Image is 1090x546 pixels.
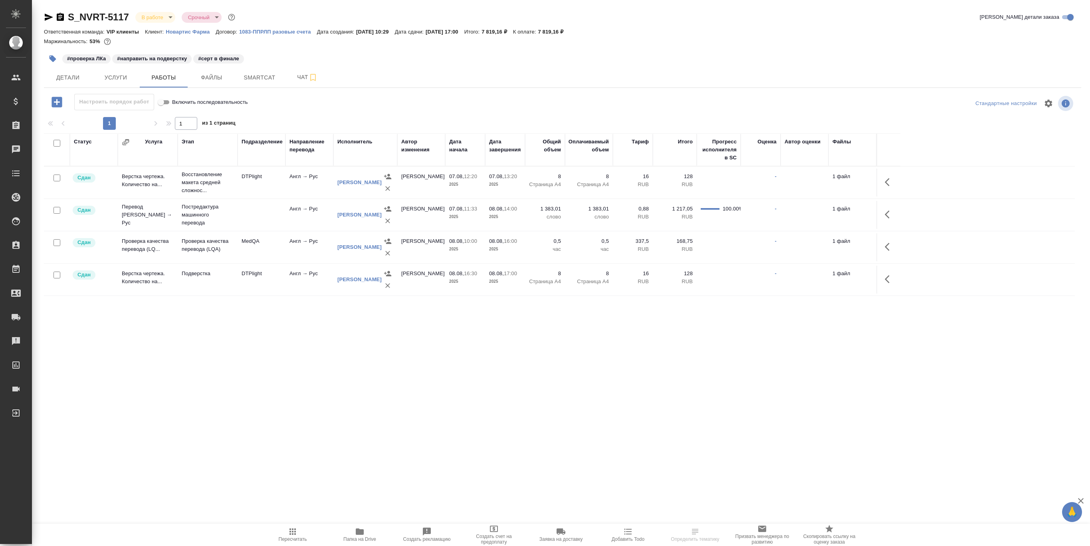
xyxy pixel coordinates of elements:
[569,205,609,213] p: 1 383,01
[238,169,285,197] td: DTPlight
[617,181,649,189] p: RUB
[135,12,175,23] div: В работе
[775,238,777,244] a: -
[529,213,561,221] p: слово
[426,29,464,35] p: [DATE] 17:00
[44,29,107,35] p: Ответственная команда:
[529,173,561,181] p: 8
[449,138,481,154] div: Дата начала
[317,29,356,35] p: Дата создания:
[337,244,382,250] a: [PERSON_NAME]
[489,238,504,244] p: 08.08,
[632,138,649,146] div: Тариф
[880,173,899,192] button: Здесь прячутся важные кнопки
[356,29,395,35] p: [DATE] 10:29
[538,29,570,35] p: 7 819,16 ₽
[569,138,609,154] div: Оплачиваемый объем
[657,278,693,286] p: RUB
[182,12,222,23] div: В работе
[489,270,504,276] p: 08.08,
[166,29,216,35] p: Новартис Фарма
[1062,502,1082,522] button: 🙏
[397,266,445,294] td: [PERSON_NAME]
[72,205,114,216] div: Менеджер проверил работу исполнителя, передает ее на следующий этап
[464,206,477,212] p: 11:33
[242,138,283,146] div: Подразделение
[489,138,521,154] div: Дата завершения
[617,213,649,221] p: RUB
[182,270,234,278] p: Подверстка
[529,181,561,189] p: Страница А4
[382,247,394,259] button: Удалить
[166,28,216,35] a: Новартис Фарма
[288,72,327,82] span: Чат
[449,173,464,179] p: 07.08,
[489,173,504,179] p: 07.08,
[285,201,333,229] td: Англ → Рус
[182,237,234,253] p: Проверка качества перевода (LQA)
[504,206,517,212] p: 14:00
[239,28,317,35] a: 1083-ППРЛП разовые счета
[77,238,91,246] p: Сдан
[569,181,609,189] p: Страница А4
[172,98,248,106] span: Включить последовательность
[49,73,87,83] span: Детали
[182,171,234,195] p: Восстановление макета средней сложнос...
[449,278,481,286] p: 2025
[182,203,234,227] p: Постредактура машинного перевода
[832,138,851,146] div: Файлы
[504,238,517,244] p: 16:00
[238,233,285,261] td: MedQA
[122,138,130,146] button: Сгруппировать
[182,138,194,146] div: Этап
[832,205,872,213] p: 1 файл
[202,118,236,130] span: из 1 страниц
[68,12,129,22] a: S_NVRT-5117
[464,29,482,35] p: Итого:
[382,183,394,195] button: Удалить
[216,29,239,35] p: Договор:
[449,213,481,221] p: 2025
[464,270,477,276] p: 16:30
[240,73,279,83] span: Smartcat
[529,278,561,286] p: Страница А4
[44,50,61,68] button: Добавить тэг
[308,73,318,82] svg: Подписаться
[785,138,820,146] div: Автор оценки
[529,138,561,154] div: Общий объем
[617,205,649,213] p: 0,88
[529,205,561,213] p: 1 383,01
[775,206,777,212] a: -
[617,245,649,253] p: RUB
[77,271,91,279] p: Сдан
[226,12,237,22] button: Доп статусы указывают на важность/срочность заказа
[77,206,91,214] p: Сдан
[449,206,464,212] p: 07.08,
[775,173,777,179] a: -
[145,138,162,146] div: Услуга
[701,138,737,162] div: Прогресс исполнителя в SC
[489,245,521,253] p: 2025
[489,278,521,286] p: 2025
[337,276,382,282] a: [PERSON_NAME]
[107,29,145,35] p: VIP клиенты
[118,233,178,261] td: Проверка качества перевода (LQ...
[139,14,166,21] button: В работе
[489,181,521,189] p: 2025
[285,169,333,197] td: Англ → Рус
[192,73,231,83] span: Файлы
[1065,504,1079,520] span: 🙏
[289,138,329,154] div: Направление перевода
[46,94,68,110] button: Добавить работу
[569,278,609,286] p: Страница А4
[118,199,178,231] td: Перевод [PERSON_NAME] → Рус
[145,29,166,35] p: Клиент:
[1058,96,1075,111] span: Посмотреть информацию
[529,270,561,278] p: 8
[337,138,373,146] div: Исполнитель
[513,29,538,35] p: К оплате:
[657,237,693,245] p: 168,75
[239,29,317,35] p: 1083-ППРЛП разовые счета
[569,270,609,278] p: 8
[397,233,445,261] td: [PERSON_NAME]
